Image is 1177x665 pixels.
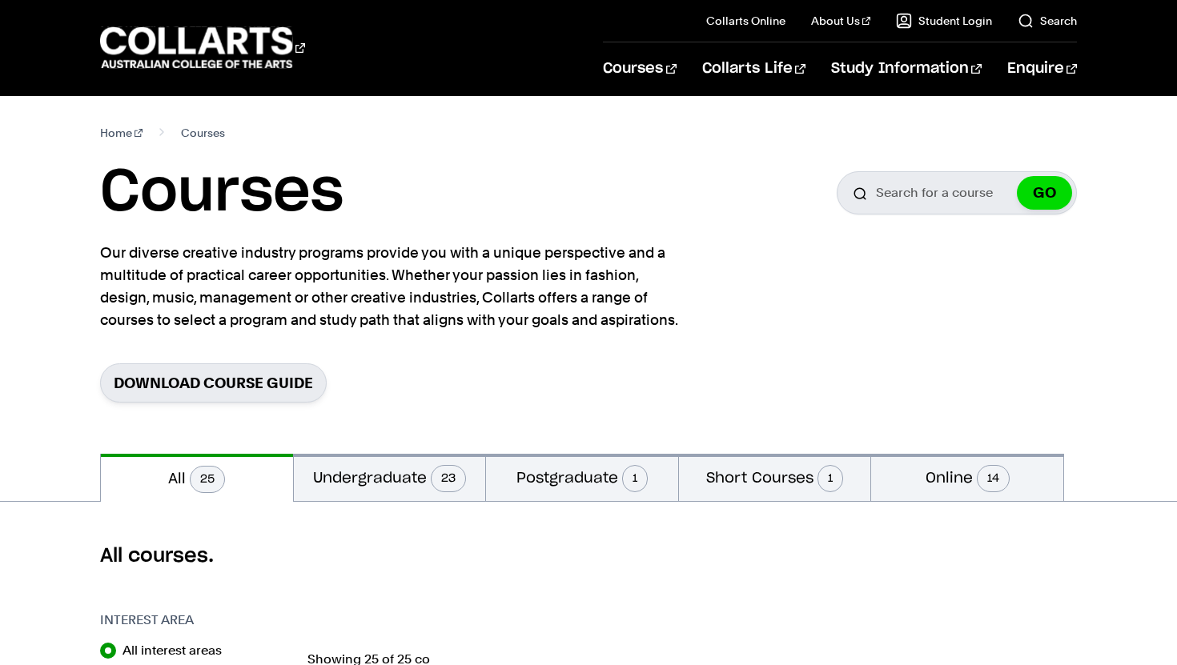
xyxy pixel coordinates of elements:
[817,465,843,492] span: 1
[871,454,1063,501] button: Online14
[100,122,143,144] a: Home
[706,13,785,29] a: Collarts Online
[811,13,870,29] a: About Us
[431,465,466,492] span: 23
[100,543,1077,569] h2: All courses.
[977,465,1010,492] span: 14
[181,122,225,144] span: Courses
[294,454,486,501] button: Undergraduate23
[837,171,1077,214] input: Search for a course
[190,466,225,493] span: 25
[896,13,992,29] a: Student Login
[702,42,805,95] a: Collarts Life
[100,611,291,630] h3: Interest Area
[100,157,343,229] h1: Courses
[100,25,305,70] div: Go to homepage
[1017,176,1072,210] button: GO
[622,465,648,492] span: 1
[486,454,678,501] button: Postgraduate1
[603,42,676,95] a: Courses
[100,363,327,403] a: Download Course Guide
[1007,42,1077,95] a: Enquire
[831,42,982,95] a: Study Information
[100,242,685,331] p: Our diverse creative industry programs provide you with a unique perspective and a multitude of p...
[1018,13,1077,29] a: Search
[679,454,871,501] button: Short Courses1
[123,639,235,662] label: All interest areas
[101,454,293,502] button: All25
